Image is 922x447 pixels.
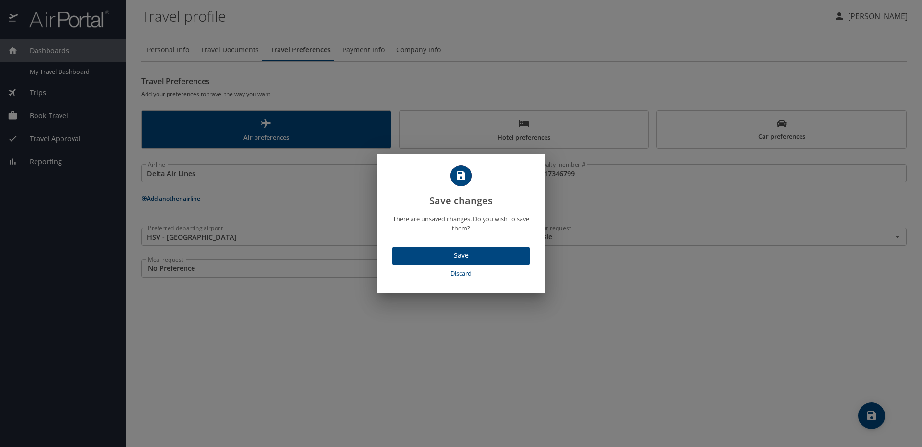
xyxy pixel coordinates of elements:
[392,247,530,266] button: Save
[392,265,530,282] button: Discard
[396,268,526,279] span: Discard
[400,250,522,262] span: Save
[388,165,534,208] h2: Save changes
[388,215,534,233] p: There are unsaved changes. Do you wish to save them?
